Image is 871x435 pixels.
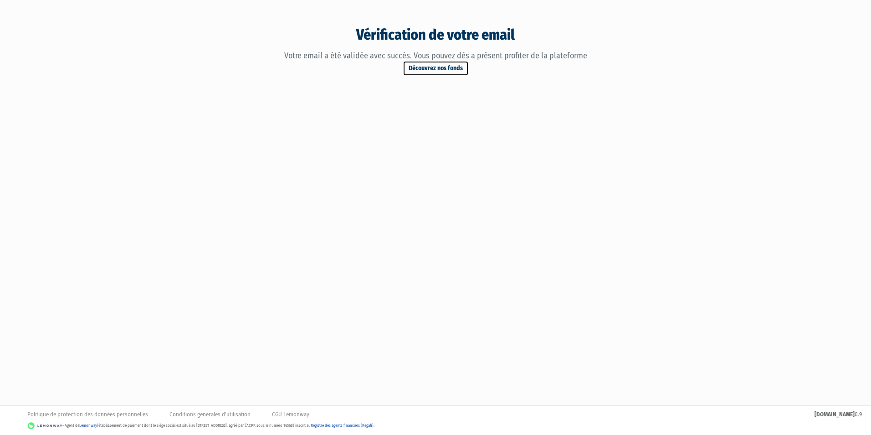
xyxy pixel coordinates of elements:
a: Découvrez nos fonds [403,61,469,76]
img: logo-lemonway.png [27,421,62,430]
strong: [DOMAIN_NAME] [815,411,855,418]
div: 0.9 [815,410,862,419]
a: Registre des agents financiers (Regafi) [311,423,374,428]
div: Vérification de votre email [176,25,695,46]
a: Politique de protection des données personnelles [27,410,148,419]
div: - Agent de (établissement de paiement dont le siège social est situé au [STREET_ADDRESS], agréé p... [9,421,862,430]
a: Lemonway [79,423,97,428]
a: Conditions générales d'utilisation [169,410,251,419]
a: CGU Lemonway [272,410,309,419]
p: Votre email a été validée avec succès. Vous pouvez dès a présent profiter de la plateforme [260,51,611,61]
